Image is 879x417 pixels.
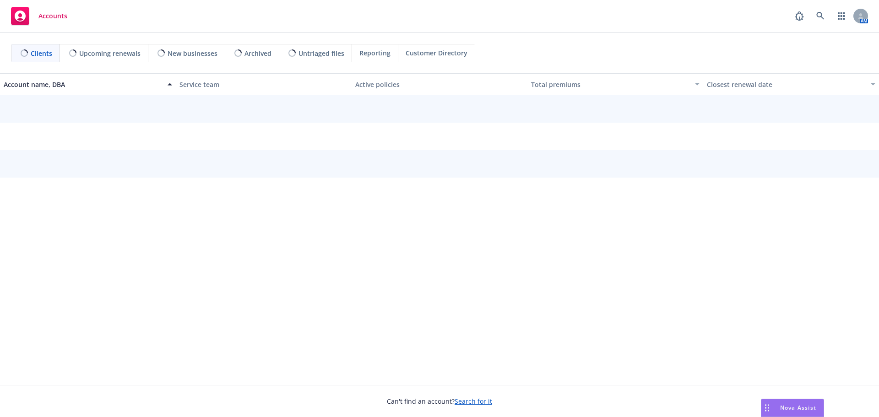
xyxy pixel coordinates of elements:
[761,399,773,417] div: Drag to move
[168,49,217,58] span: New businesses
[352,73,527,95] button: Active policies
[703,73,879,95] button: Closest renewal date
[387,396,492,406] span: Can't find an account?
[298,49,344,58] span: Untriaged files
[7,3,71,29] a: Accounts
[31,49,52,58] span: Clients
[4,80,162,89] div: Account name, DBA
[790,7,808,25] a: Report a Bug
[531,80,689,89] div: Total premiums
[832,7,851,25] a: Switch app
[527,73,703,95] button: Total premiums
[455,397,492,406] a: Search for it
[780,404,816,412] span: Nova Assist
[761,399,824,417] button: Nova Assist
[707,80,865,89] div: Closest renewal date
[176,73,352,95] button: Service team
[355,80,524,89] div: Active policies
[244,49,271,58] span: Archived
[406,48,467,58] span: Customer Directory
[79,49,141,58] span: Upcoming renewals
[179,80,348,89] div: Service team
[359,48,391,58] span: Reporting
[38,12,67,20] span: Accounts
[811,7,830,25] a: Search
